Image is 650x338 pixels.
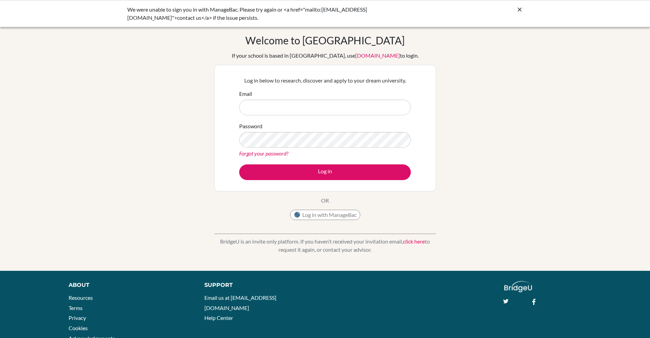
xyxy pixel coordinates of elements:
[239,76,411,85] p: Log in below to research, discover and apply to your dream university.
[69,305,83,311] a: Terms
[214,237,436,254] p: BridgeU is an invite only platform. If you haven’t received your invitation email, to request it ...
[69,281,189,289] div: About
[239,90,252,98] label: Email
[239,164,411,180] button: Log in
[355,52,400,59] a: [DOMAIN_NAME]
[204,281,317,289] div: Support
[69,325,88,331] a: Cookies
[204,314,233,321] a: Help Center
[232,52,419,60] div: If your school is based in [GEOGRAPHIC_DATA], use to login.
[69,314,86,321] a: Privacy
[290,210,360,220] button: Log in with ManageBac
[69,294,93,301] a: Resources
[127,5,421,22] div: We were unable to sign you in with ManageBac. Please try again or <a href="mailto:[EMAIL_ADDRESS]...
[239,122,262,130] label: Password
[239,150,288,157] a: Forgot your password?
[204,294,276,311] a: Email us at [EMAIL_ADDRESS][DOMAIN_NAME]
[245,34,405,46] h1: Welcome to [GEOGRAPHIC_DATA]
[403,238,425,245] a: click here
[504,281,532,292] img: logo_white@2x-f4f0deed5e89b7ecb1c2cc34c3e3d731f90f0f143d5ea2071677605dd97b5244.png
[321,196,329,205] p: OR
